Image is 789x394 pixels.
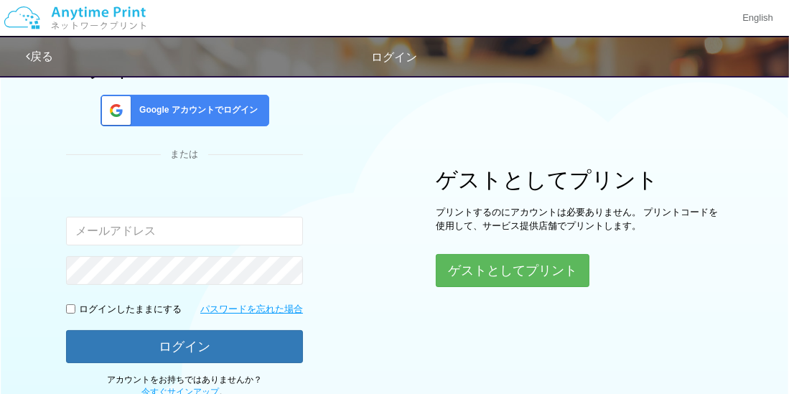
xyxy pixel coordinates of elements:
[26,50,53,62] a: 戻る
[200,303,303,316] a: パスワードを忘れた場合
[134,104,258,116] span: Google アカウントでログイン
[66,148,303,161] div: または
[79,303,182,316] p: ログインしたままにする
[436,206,723,233] p: プリントするのにアカウントは必要ありません。 プリントコードを使用して、サービス提供店舗でプリントします。
[436,168,723,192] h1: ゲストとしてプリント
[372,51,418,63] span: ログイン
[436,254,589,287] button: ゲストとしてプリント
[66,217,303,245] input: メールアドレス
[66,330,303,363] button: ログイン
